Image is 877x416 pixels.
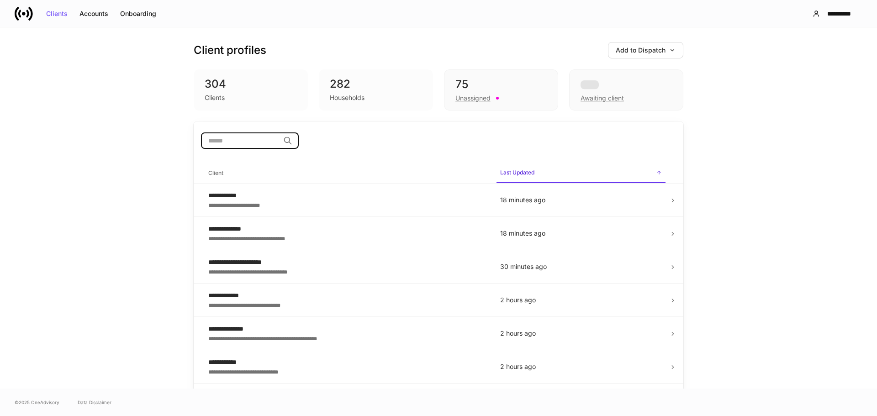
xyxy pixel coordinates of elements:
div: 282 [330,77,422,91]
button: Accounts [74,6,114,21]
p: 2 hours ago [500,295,662,305]
span: Client [205,164,489,183]
p: 2 hours ago [500,362,662,371]
p: 18 minutes ago [500,195,662,205]
div: Onboarding [120,11,156,17]
span: © 2025 OneAdvisory [15,399,59,406]
h6: Last Updated [500,168,534,177]
h3: Client profiles [194,43,266,58]
button: Onboarding [114,6,162,21]
button: Clients [40,6,74,21]
div: Households [330,93,365,102]
div: Awaiting client [569,69,683,111]
div: Clients [46,11,68,17]
span: Last Updated [497,163,666,183]
div: Unassigned [455,94,491,103]
a: Data Disclaimer [78,399,111,406]
div: 75Unassigned [444,69,558,111]
div: Clients [205,93,225,102]
div: Accounts [79,11,108,17]
p: 18 minutes ago [500,229,662,238]
p: 2 hours ago [500,329,662,338]
h6: Client [208,169,223,177]
p: 30 minutes ago [500,262,662,271]
div: Add to Dispatch [616,47,676,53]
div: 304 [205,77,297,91]
button: Add to Dispatch [608,42,683,58]
div: Awaiting client [581,94,624,103]
div: 75 [455,77,547,92]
